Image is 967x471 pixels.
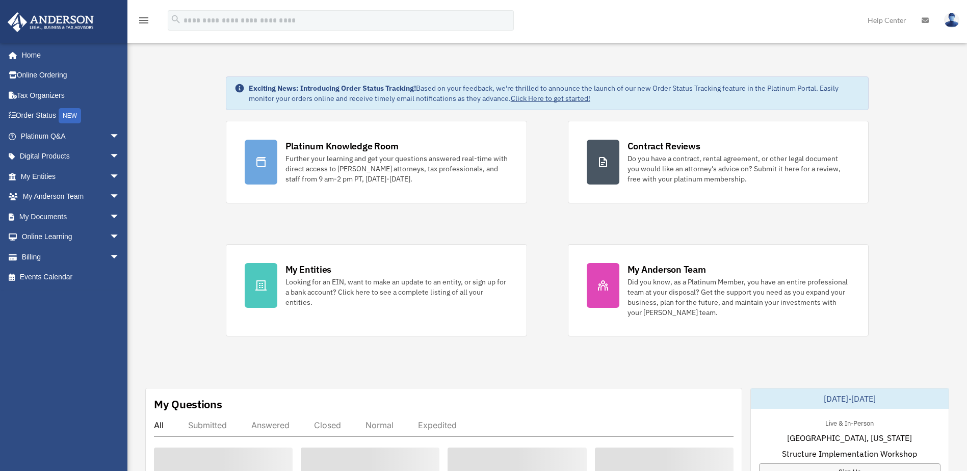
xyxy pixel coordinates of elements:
span: [GEOGRAPHIC_DATA], [US_STATE] [787,432,912,444]
a: Tax Organizers [7,85,135,106]
i: menu [138,14,150,27]
div: Submitted [188,420,227,430]
span: arrow_drop_down [110,187,130,207]
div: Platinum Knowledge Room [285,140,399,152]
div: [DATE]-[DATE] [751,388,949,409]
div: Live & In-Person [817,417,882,428]
i: search [170,14,181,25]
img: User Pic [944,13,959,28]
a: Contract Reviews Do you have a contract, rental agreement, or other legal document you would like... [568,121,869,203]
a: Online Learningarrow_drop_down [7,227,135,247]
a: Events Calendar [7,267,135,287]
a: Platinum Knowledge Room Further your learning and get your questions answered real-time with dire... [226,121,527,203]
a: My Entitiesarrow_drop_down [7,166,135,187]
img: Anderson Advisors Platinum Portal [5,12,97,32]
div: Did you know, as a Platinum Member, you have an entire professional team at your disposal? Get th... [628,277,850,318]
a: Home [7,45,130,65]
div: NEW [59,108,81,123]
span: arrow_drop_down [110,146,130,167]
a: My Anderson Team Did you know, as a Platinum Member, you have an entire professional team at your... [568,244,869,336]
a: Order StatusNEW [7,106,135,126]
a: Click Here to get started! [511,94,590,103]
div: Closed [314,420,341,430]
div: My Anderson Team [628,263,706,276]
span: arrow_drop_down [110,166,130,187]
a: My Entities Looking for an EIN, want to make an update to an entity, or sign up for a bank accoun... [226,244,527,336]
div: Contract Reviews [628,140,700,152]
a: Online Ordering [7,65,135,86]
span: arrow_drop_down [110,247,130,268]
span: Structure Implementation Workshop [782,448,917,460]
a: Billingarrow_drop_down [7,247,135,267]
div: Do you have a contract, rental agreement, or other legal document you would like an attorney's ad... [628,153,850,184]
a: My Documentsarrow_drop_down [7,206,135,227]
strong: Exciting News: Introducing Order Status Tracking! [249,84,416,93]
div: Looking for an EIN, want to make an update to an entity, or sign up for a bank account? Click her... [285,277,508,307]
div: My Entities [285,263,331,276]
div: All [154,420,164,430]
span: arrow_drop_down [110,126,130,147]
a: Digital Productsarrow_drop_down [7,146,135,167]
div: Expedited [418,420,457,430]
div: Based on your feedback, we're thrilled to announce the launch of our new Order Status Tracking fe... [249,83,860,103]
a: menu [138,18,150,27]
div: Answered [251,420,290,430]
a: Platinum Q&Aarrow_drop_down [7,126,135,146]
span: arrow_drop_down [110,206,130,227]
div: Further your learning and get your questions answered real-time with direct access to [PERSON_NAM... [285,153,508,184]
div: Normal [365,420,394,430]
span: arrow_drop_down [110,227,130,248]
div: My Questions [154,397,222,412]
a: My Anderson Teamarrow_drop_down [7,187,135,207]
